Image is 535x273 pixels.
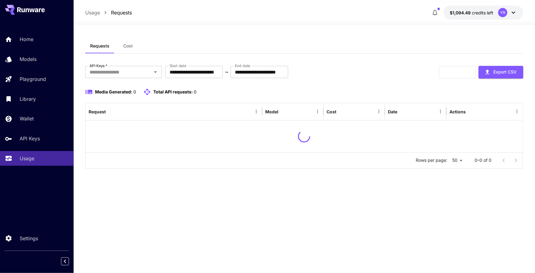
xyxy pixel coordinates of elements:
[20,115,34,122] p: Wallet
[106,107,115,116] button: Sort
[20,75,46,83] p: Playground
[479,66,523,78] button: Export CSV
[450,9,493,16] div: $1,094.48763
[133,89,136,94] span: 0
[90,63,107,68] label: API Keys
[170,63,186,68] label: Start date
[20,235,38,242] p: Settings
[20,95,36,103] p: Library
[398,107,407,116] button: Sort
[90,43,109,49] span: Requests
[89,109,106,114] div: Request
[85,9,100,16] a: Usage
[388,109,398,114] div: Date
[449,109,466,114] div: Actions
[20,155,34,162] p: Usage
[444,6,523,20] button: $1,094.48763YR
[266,109,279,114] div: Model
[151,68,160,76] button: Open
[313,107,322,116] button: Menu
[450,10,472,15] span: $1,094.49
[61,257,69,265] button: Collapse sidebar
[327,109,337,114] div: Cost
[111,9,132,16] a: Requests
[252,107,261,116] button: Menu
[20,36,33,43] p: Home
[513,107,521,116] button: Menu
[337,107,346,116] button: Sort
[472,10,493,15] span: credits left
[153,89,193,94] span: Total API requests:
[20,55,36,63] p: Models
[416,157,447,163] p: Rows per page:
[450,156,465,165] div: 50
[436,107,445,116] button: Menu
[235,63,250,68] label: End date
[95,89,132,94] span: Media Generated:
[123,43,133,49] span: Cost
[375,107,383,116] button: Menu
[279,107,288,116] button: Sort
[85,9,132,16] nav: breadcrumb
[66,256,74,267] div: Collapse sidebar
[498,8,507,17] div: YR
[20,135,40,142] p: API Keys
[475,157,491,163] p: 0–0 of 0
[194,89,197,94] span: 0
[225,68,228,76] p: ~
